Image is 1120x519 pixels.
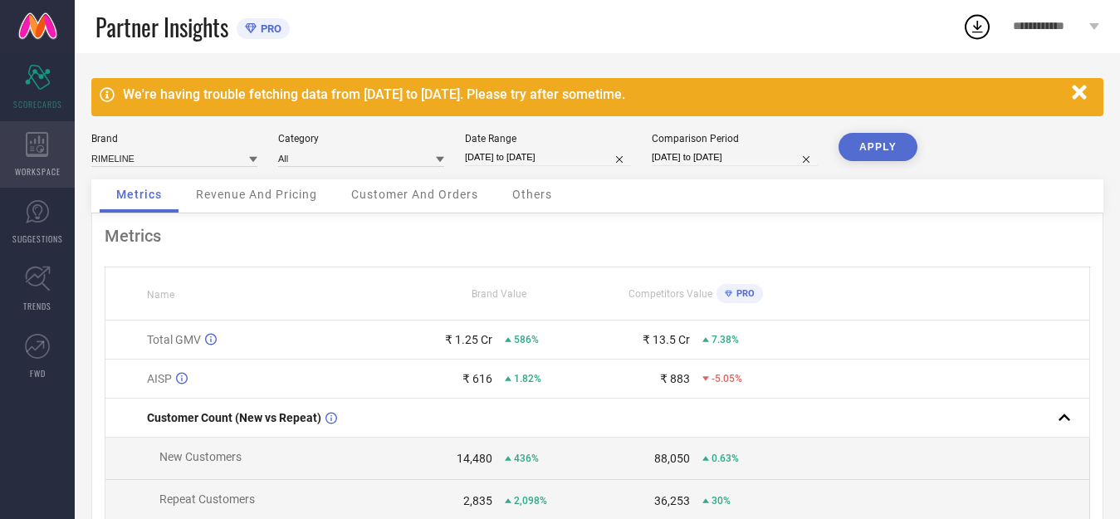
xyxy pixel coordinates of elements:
span: New Customers [159,450,242,463]
div: 2,835 [463,494,492,507]
span: Revenue And Pricing [196,188,317,201]
span: 1.82% [514,373,541,384]
span: 30% [712,495,731,507]
span: Total GMV [147,333,201,346]
div: Open download list [962,12,992,42]
span: Customer And Orders [351,188,478,201]
div: Brand [91,133,257,144]
span: PRO [732,288,755,299]
input: Select comparison period [652,149,818,166]
span: Brand Value [472,288,526,300]
span: AISP [147,372,172,385]
span: 2,098% [514,495,547,507]
div: ₹ 1.25 Cr [445,333,492,346]
input: Select date range [465,149,631,166]
div: Date Range [465,133,631,144]
span: Metrics [116,188,162,201]
span: SCORECARDS [13,98,62,110]
div: We're having trouble fetching data from [DATE] to [DATE]. Please try after sometime. [123,86,1064,102]
div: Category [278,133,444,144]
span: FWD [30,367,46,379]
span: Name [147,289,174,301]
div: ₹ 883 [660,372,690,385]
button: APPLY [839,133,917,161]
div: 36,253 [654,494,690,507]
div: 14,480 [457,452,492,465]
div: Comparison Period [652,133,818,144]
span: Competitors Value [628,288,712,300]
div: ₹ 616 [462,372,492,385]
span: Partner Insights [95,10,228,44]
span: WORKSPACE [15,165,61,178]
span: -5.05% [712,373,742,384]
span: TRENDS [23,300,51,312]
span: 7.38% [712,334,739,345]
span: 0.63% [712,453,739,464]
span: Customer Count (New vs Repeat) [147,411,321,424]
div: Metrics [105,226,1090,246]
span: Others [512,188,552,201]
span: SUGGESTIONS [12,233,63,245]
span: 586% [514,334,539,345]
span: 436% [514,453,539,464]
span: PRO [257,22,281,35]
span: Repeat Customers [159,492,255,506]
div: ₹ 13.5 Cr [643,333,690,346]
div: 88,050 [654,452,690,465]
